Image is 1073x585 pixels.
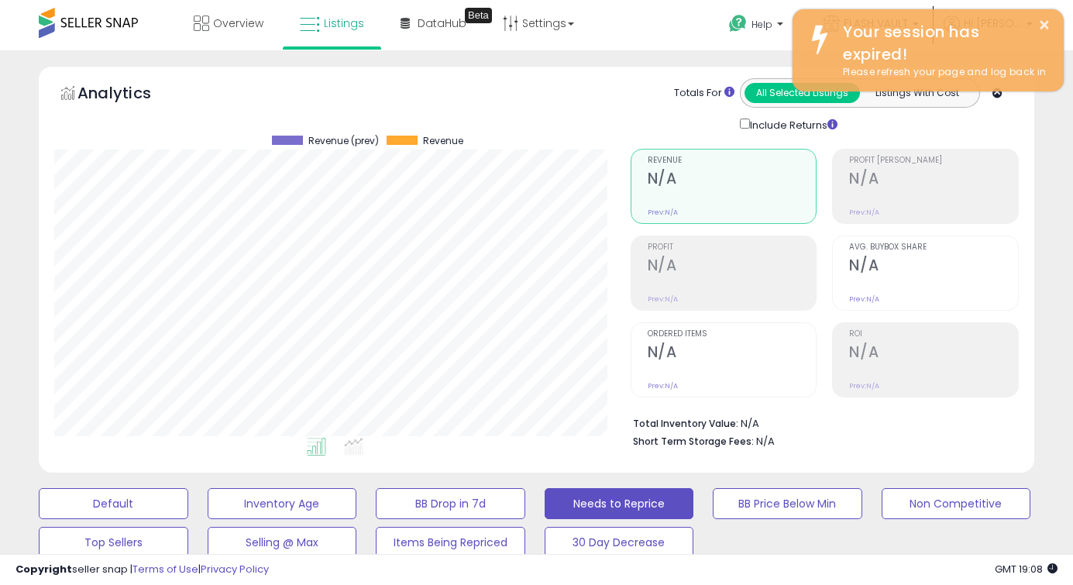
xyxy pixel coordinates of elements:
[633,417,738,430] b: Total Inventory Value:
[77,82,181,108] h5: Analytics
[995,562,1058,576] span: 2025-09-17 19:08 GMT
[308,136,379,146] span: Revenue (prev)
[849,294,879,304] small: Prev: N/A
[674,86,734,101] div: Totals For
[756,434,775,449] span: N/A
[831,65,1052,80] div: Please refresh your page and log back in
[849,330,1018,339] span: ROI
[745,83,860,103] button: All Selected Listings
[648,381,678,391] small: Prev: N/A
[831,21,1052,65] div: Your session has expired!
[208,527,357,558] button: Selling @ Max
[648,256,817,277] h2: N/A
[324,15,364,31] span: Listings
[1038,15,1051,35] button: ×
[423,136,463,146] span: Revenue
[849,170,1018,191] h2: N/A
[545,488,694,519] button: Needs to Reprice
[545,527,694,558] button: 30 Day Decrease
[648,243,817,252] span: Profit
[713,488,862,519] button: BB Price Below Min
[849,381,879,391] small: Prev: N/A
[728,115,856,133] div: Include Returns
[849,256,1018,277] h2: N/A
[648,170,817,191] h2: N/A
[39,527,188,558] button: Top Sellers
[376,527,525,558] button: Items Being Repriced
[213,15,263,31] span: Overview
[728,14,748,33] i: Get Help
[633,413,1007,432] li: N/A
[648,294,678,304] small: Prev: N/A
[648,330,817,339] span: Ordered Items
[15,563,269,577] div: seller snap | |
[39,488,188,519] button: Default
[633,435,754,448] b: Short Term Storage Fees:
[648,208,678,217] small: Prev: N/A
[465,8,492,23] div: Tooltip anchor
[208,488,357,519] button: Inventory Age
[132,562,198,576] a: Terms of Use
[15,562,72,576] strong: Copyright
[418,15,466,31] span: DataHub
[648,157,817,165] span: Revenue
[648,343,817,364] h2: N/A
[849,208,879,217] small: Prev: N/A
[859,83,975,103] button: Listings With Cost
[849,157,1018,165] span: Profit [PERSON_NAME]
[751,18,772,31] span: Help
[717,2,799,50] a: Help
[882,488,1031,519] button: Non Competitive
[201,562,269,576] a: Privacy Policy
[849,243,1018,252] span: Avg. Buybox Share
[376,488,525,519] button: BB Drop in 7d
[849,343,1018,364] h2: N/A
